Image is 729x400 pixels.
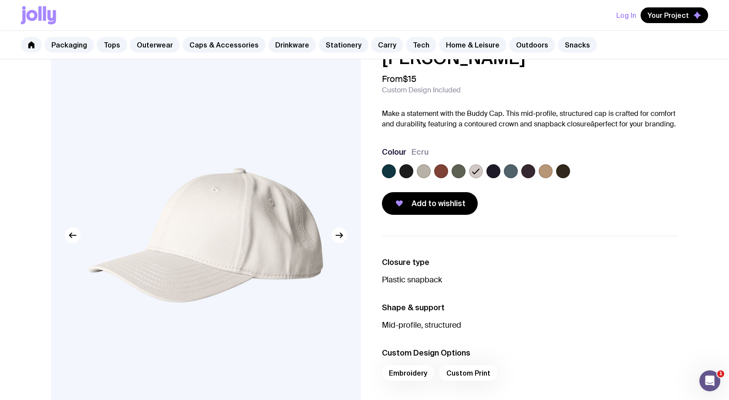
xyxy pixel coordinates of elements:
[382,108,678,129] p: Make a statement with the Buddy Cap. This mid-profile, structured cap is crafted for comfort and ...
[406,37,436,53] a: Tech
[717,370,724,377] span: 1
[130,37,180,53] a: Outerwear
[616,7,636,23] button: Log In
[371,37,403,53] a: Carry
[382,86,461,95] span: Custom Design Included
[403,73,416,85] span: $15
[44,37,94,53] a: Packaging
[382,320,678,330] p: Mid-profile, structured
[382,192,478,215] button: Add to wishlist
[699,370,720,391] iframe: Intercom live chat
[509,37,555,53] a: Outdoors
[412,147,429,157] span: Ecru
[268,37,316,53] a: Drinkware
[382,348,678,358] h3: Custom Design Options
[412,198,466,209] span: Add to wishlist
[382,147,406,157] h3: Colour
[182,37,266,53] a: Caps & Accessories
[382,49,678,67] h1: [PERSON_NAME]
[382,302,678,313] h3: Shape & support
[97,37,127,53] a: Tops
[382,74,416,84] span: From
[439,37,506,53] a: Home & Leisure
[382,275,678,285] p: Plastic snapback
[648,11,689,20] span: Your Project
[382,257,678,268] h3: Closure type
[558,37,597,53] a: Snacks
[641,7,708,23] button: Your Project
[319,37,368,53] a: Stationery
